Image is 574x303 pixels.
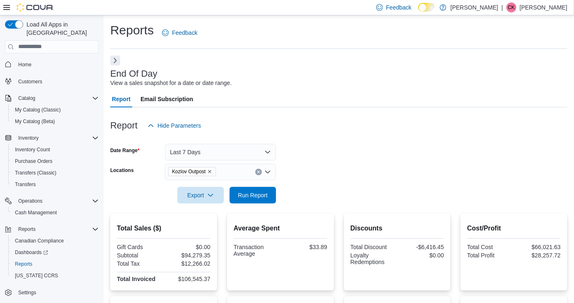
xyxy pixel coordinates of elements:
[144,117,204,134] button: Hide Parameters
[12,271,99,281] span: Washington CCRS
[117,252,162,259] div: Subtotal
[15,158,53,165] span: Purchase Orders
[234,223,327,233] h2: Average Spent
[12,168,99,178] span: Transfers (Classic)
[2,132,102,144] button: Inventory
[516,252,561,259] div: $28,257.72
[12,236,99,246] span: Canadian Compliance
[15,249,48,256] span: Dashboards
[207,169,212,174] button: Remove Kozlov Outpost from selection in this group
[18,289,36,296] span: Settings
[506,2,516,12] div: Carson Keddy
[15,209,57,216] span: Cash Management
[351,244,396,250] div: Total Discount
[8,155,102,167] button: Purchase Orders
[159,24,201,41] a: Feedback
[2,286,102,298] button: Settings
[15,224,39,234] button: Reports
[351,252,396,265] div: Loyalty Redemptions
[112,91,131,107] span: Report
[467,252,512,259] div: Total Profit
[117,260,162,267] div: Total Tax
[15,107,61,113] span: My Catalog (Classic)
[18,226,36,233] span: Reports
[172,29,197,37] span: Feedback
[15,238,64,244] span: Canadian Compliance
[508,2,515,12] span: CK
[15,224,99,234] span: Reports
[15,288,39,298] a: Settings
[110,79,232,87] div: View a sales snapshot for a date or date range.
[12,208,99,218] span: Cash Management
[15,59,99,70] span: Home
[117,244,162,250] div: Gift Cards
[172,167,206,176] span: Kozlov Outpost
[12,145,53,155] a: Inventory Count
[520,2,567,12] p: [PERSON_NAME]
[15,170,56,176] span: Transfers (Classic)
[399,252,444,259] div: $0.00
[110,167,134,174] label: Locations
[18,198,43,204] span: Operations
[2,223,102,235] button: Reports
[386,3,412,12] span: Feedback
[140,91,193,107] span: Email Subscription
[18,95,35,102] span: Catalog
[2,58,102,70] button: Home
[12,145,99,155] span: Inventory Count
[8,167,102,179] button: Transfers (Classic)
[2,195,102,207] button: Operations
[168,167,216,176] span: Kozlov Outpost
[12,116,58,126] a: My Catalog (Beta)
[15,272,58,279] span: [US_STATE] CCRS
[110,22,154,39] h1: Reports
[12,179,39,189] a: Transfers
[15,196,46,206] button: Operations
[177,187,224,204] button: Export
[230,187,276,204] button: Run Report
[8,179,102,190] button: Transfers
[165,276,211,282] div: $106,545.37
[12,168,60,178] a: Transfers (Classic)
[117,276,155,282] strong: Total Invoiced
[15,133,42,143] button: Inventory
[23,20,99,37] span: Load All Apps in [GEOGRAPHIC_DATA]
[501,2,503,12] p: |
[12,259,99,269] span: Reports
[15,287,99,298] span: Settings
[110,56,120,65] button: Next
[467,244,512,250] div: Total Cost
[165,144,276,160] button: Last 7 Days
[15,76,99,87] span: Customers
[15,146,50,153] span: Inventory Count
[8,116,102,127] button: My Catalog (Beta)
[15,133,99,143] span: Inventory
[12,271,61,281] a: [US_STATE] CCRS
[12,156,99,166] span: Purchase Orders
[110,69,157,79] h3: End Of Day
[2,75,102,87] button: Customers
[17,3,54,12] img: Cova
[8,270,102,281] button: [US_STATE] CCRS
[8,104,102,116] button: My Catalog (Classic)
[182,187,219,204] span: Export
[8,258,102,270] button: Reports
[12,105,64,115] a: My Catalog (Classic)
[8,235,102,247] button: Canadian Compliance
[12,259,36,269] a: Reports
[165,252,211,259] div: $94,279.35
[165,260,211,267] div: $12,266.02
[264,169,271,175] button: Open list of options
[12,247,51,257] a: Dashboards
[12,156,56,166] a: Purchase Orders
[351,223,444,233] h2: Discounts
[15,181,36,188] span: Transfers
[418,3,436,12] input: Dark Mode
[399,244,444,250] div: -$6,416.45
[15,196,99,206] span: Operations
[450,2,498,12] p: [PERSON_NAME]
[516,244,561,250] div: $66,021.63
[15,118,55,125] span: My Catalog (Beta)
[255,169,262,175] button: Clear input
[282,244,327,250] div: $33.89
